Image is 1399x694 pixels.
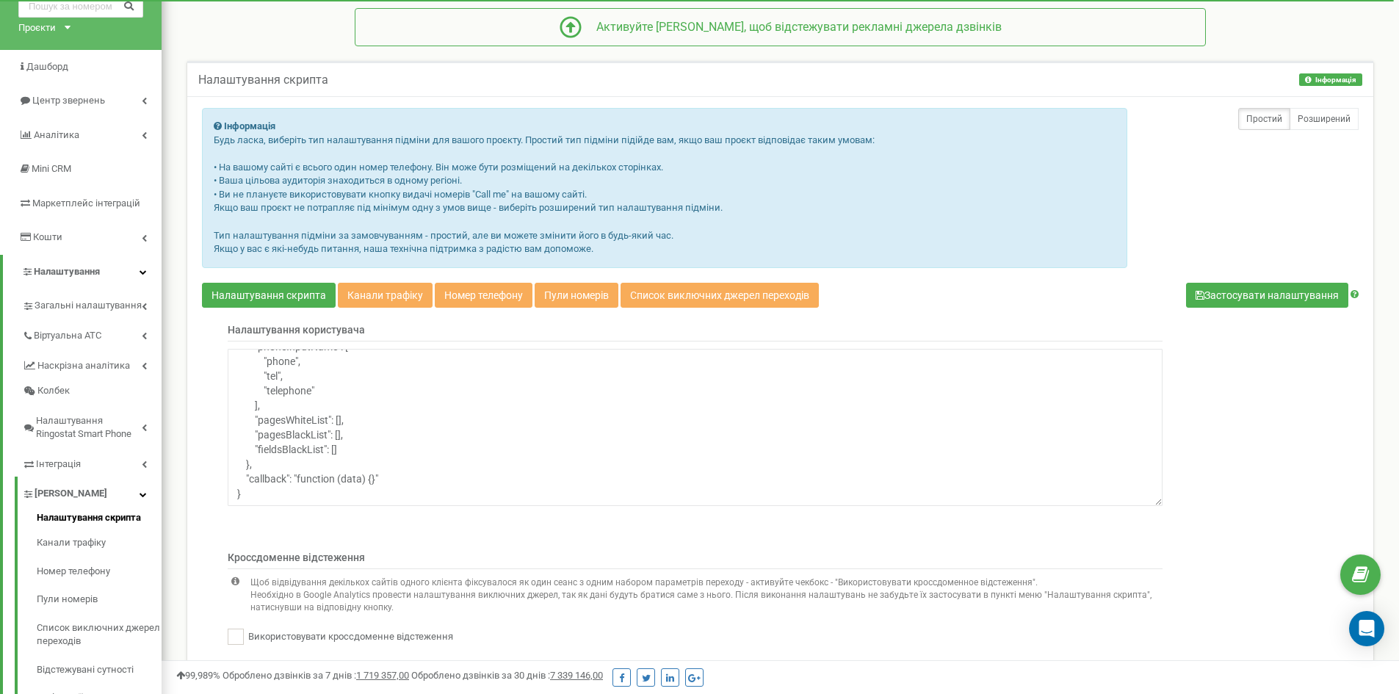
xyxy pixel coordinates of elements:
[250,589,1163,614] p: Необхідно в Google Analytics провести налаштування виключних джерел, так як дані будуть братися с...
[33,231,62,242] span: Кошти
[338,283,433,308] a: Канали трафіку
[1349,611,1384,646] div: Open Intercom Messenger
[35,299,142,313] span: Загальні налаштування
[1299,73,1362,86] button: Інформація
[37,614,162,656] a: Список виключних джерел переходів
[35,487,107,501] span: [PERSON_NAME]
[435,283,532,308] a: Номер телефону
[535,283,618,308] a: Пули номерів
[36,458,81,471] span: Інтеграція
[223,670,409,681] span: Оброблено дзвінків за 7 днів :
[228,322,1163,341] p: Налаштування користувача
[1238,108,1290,130] button: Простий
[176,670,220,681] span: 99,989%
[3,255,162,289] a: Налаштування
[34,266,100,277] span: Налаштування
[1186,283,1348,308] button: Застосувати налаштування
[198,73,328,87] h5: Налаштування скрипта
[550,670,603,681] u: 7 339 146,00
[36,414,142,441] span: Налаштування Ringostat Smart Phone
[22,349,162,379] a: Наскрізна аналітика
[22,289,162,319] a: Загальні налаштування
[228,550,1163,569] p: Кроссдоменне відстеження
[244,630,453,644] label: Використовувати кроссдоменне відстеження
[37,585,162,614] a: Пули номерів
[621,283,819,308] a: Список виключних джерел переходів
[37,384,70,398] span: Колбек
[37,557,162,586] a: Номер телефону
[32,198,140,209] span: Маркетплейс інтеграцій
[224,120,275,131] strong: Інформація
[34,329,101,343] span: Віртуальна АТС
[37,529,162,557] a: Канали трафіку
[22,477,162,507] a: [PERSON_NAME]
[37,511,162,529] a: Налаштування скрипта
[1290,108,1359,130] button: Розширений
[22,447,162,477] a: Інтеграція
[37,359,130,373] span: Наскрізна аналітика
[32,163,71,174] span: Mini CRM
[18,21,56,35] div: Проєкти
[202,283,336,308] a: Налаштування скрипта
[214,134,1116,256] p: Будь ласка, виберіть тип налаштування підміни для вашого проєкту. Простий тип підміни підійде вам...
[37,656,162,684] a: Відстежувані сутності
[22,404,162,447] a: Налаштування Ringostat Smart Phone
[34,129,79,140] span: Аналiтика
[32,95,105,106] span: Центр звернень
[26,61,68,72] span: Дашборд
[582,19,1002,36] div: Активуйте [PERSON_NAME], щоб відстежувати рекламні джерела дзвінків
[411,670,603,681] span: Оброблено дзвінків за 30 днів :
[22,319,162,349] a: Віртуальна АТС
[22,378,162,404] a: Колбек
[250,576,1163,589] p: Щоб відвідування декількох сайтів одного клієнта фіксувалося як один сеанс з одним набором параме...
[356,670,409,681] u: 1 719 357,00
[228,349,1163,506] textarea: { "noGa": true, "observeDOM": false, "browserGeolocation": false, "callbackSettings": { "delay": ...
